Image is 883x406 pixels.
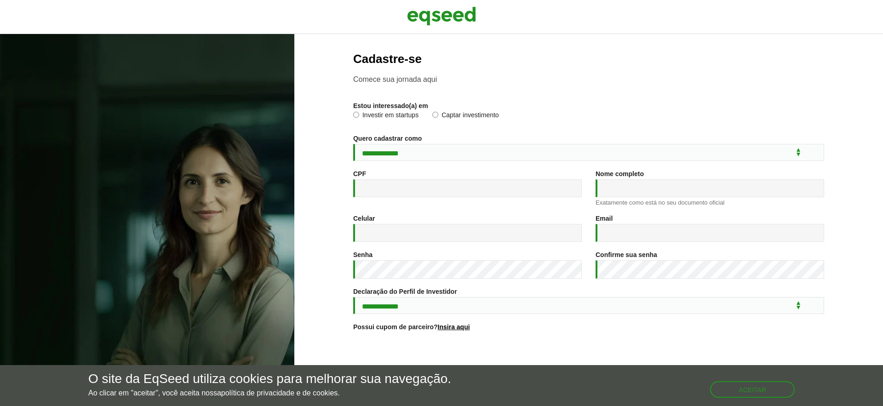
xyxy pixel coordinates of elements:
label: Captar investimento [432,112,499,121]
label: Declaração do Perfil de Investidor [353,288,457,295]
input: Captar investimento [432,112,438,118]
img: EqSeed Logo [407,5,476,28]
label: Senha [353,252,373,258]
label: Email [596,215,613,222]
label: CPF [353,171,366,177]
label: Investir em startups [353,112,419,121]
label: Possui cupom de parceiro? [353,324,470,330]
input: Investir em startups [353,112,359,118]
label: Celular [353,215,375,222]
p: Comece sua jornada aqui [353,75,824,84]
label: Estou interessado(a) em [353,103,428,109]
button: Aceitar [710,381,795,398]
label: Nome completo [596,171,644,177]
iframe: reCAPTCHA [519,342,659,377]
a: política de privacidade e de cookies [221,389,338,397]
label: Quero cadastrar como [353,135,422,142]
h5: O site da EqSeed utiliza cookies para melhorar sua navegação. [88,372,451,386]
label: Confirme sua senha [596,252,657,258]
h2: Cadastre-se [353,52,824,66]
div: Exatamente como está no seu documento oficial [596,200,824,206]
a: Insira aqui [438,324,470,330]
p: Ao clicar em "aceitar", você aceita nossa . [88,389,451,397]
